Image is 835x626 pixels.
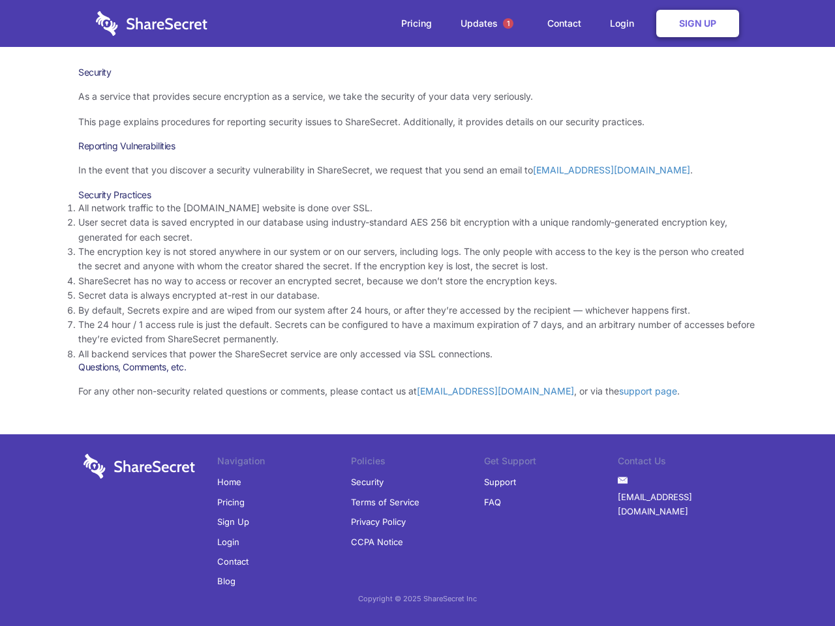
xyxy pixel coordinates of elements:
[217,512,249,531] a: Sign Up
[618,487,751,522] a: [EMAIL_ADDRESS][DOMAIN_NAME]
[78,318,757,347] li: The 24 hour / 1 access rule is just the default. Secrets can be configured to have a maximum expi...
[217,492,245,512] a: Pricing
[351,532,403,552] a: CCPA Notice
[78,89,757,104] p: As a service that provides secure encryption as a service, we take the security of your data very...
[78,189,757,201] h3: Security Practices
[597,3,654,44] a: Login
[351,454,485,472] li: Policies
[78,384,757,398] p: For any other non-security related questions or comments, please contact us at , or via the .
[83,454,195,479] img: logo-wordmark-white-trans-d4663122ce5f474addd5e946df7df03e33cb6a1c49d2221995e7729f52c070b2.svg
[78,140,757,152] h3: Reporting Vulnerabilities
[78,201,757,215] li: All network traffic to the [DOMAIN_NAME] website is done over SSL.
[78,288,757,303] li: Secret data is always encrypted at-rest in our database.
[484,472,516,492] a: Support
[351,492,419,512] a: Terms of Service
[484,492,501,512] a: FAQ
[78,303,757,318] li: By default, Secrets expire and are wiped from our system after 24 hours, or after they’re accesse...
[96,11,207,36] img: logo-wordmark-white-trans-d4663122ce5f474addd5e946df7df03e33cb6a1c49d2221995e7729f52c070b2.svg
[484,454,618,472] li: Get Support
[351,472,384,492] a: Security
[78,361,757,373] h3: Questions, Comments, etc.
[217,552,249,571] a: Contact
[217,532,239,552] a: Login
[417,385,574,396] a: [EMAIL_ADDRESS][DOMAIN_NAME]
[534,3,594,44] a: Contact
[533,164,690,175] a: [EMAIL_ADDRESS][DOMAIN_NAME]
[217,571,235,591] a: Blog
[388,3,445,44] a: Pricing
[656,10,739,37] a: Sign Up
[503,18,513,29] span: 1
[351,512,406,531] a: Privacy Policy
[78,115,757,129] p: This page explains procedures for reporting security issues to ShareSecret. Additionally, it prov...
[619,385,677,396] a: support page
[78,245,757,274] li: The encryption key is not stored anywhere in our system or on our servers, including logs. The on...
[618,454,751,472] li: Contact Us
[78,163,757,177] p: In the event that you discover a security vulnerability in ShareSecret, we request that you send ...
[217,472,241,492] a: Home
[217,454,351,472] li: Navigation
[78,215,757,245] li: User secret data is saved encrypted in our database using industry-standard AES 256 bit encryptio...
[78,347,757,361] li: All backend services that power the ShareSecret service are only accessed via SSL connections.
[78,274,757,288] li: ShareSecret has no way to access or recover an encrypted secret, because we don’t store the encry...
[78,67,757,78] h1: Security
